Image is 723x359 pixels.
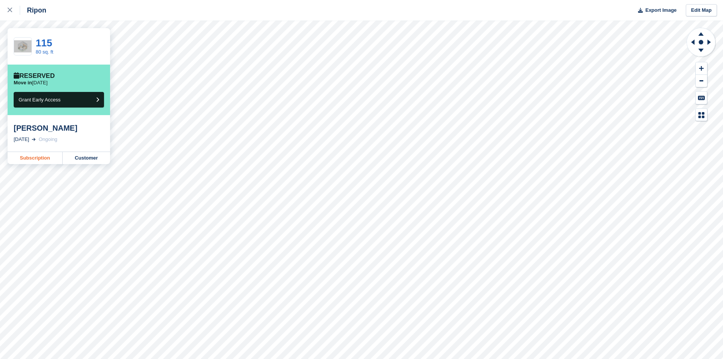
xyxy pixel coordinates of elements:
button: Grant Early Access [14,92,104,108]
span: Export Image [645,6,676,14]
p: [DATE] [14,80,47,86]
img: arrow-right-light-icn-cde0832a797a2874e46488d9cf13f60e5c3a73dbe684e267c42b8395dfbc2abf.svg [32,138,36,141]
a: Customer [63,152,110,164]
span: Grant Early Access [19,97,61,103]
span: Move in [14,80,32,85]
div: Reserved [14,72,55,80]
button: Export Image [633,4,677,17]
div: Ripon [20,6,46,15]
div: Ongoing [39,136,57,143]
button: Zoom In [696,62,707,75]
img: SCA-80sqft.jpg [14,40,32,52]
div: [PERSON_NAME] [14,123,104,133]
a: 80 sq. ft [36,49,53,55]
a: 115 [36,37,52,49]
a: Subscription [8,152,63,164]
button: Map Legend [696,109,707,121]
button: Keyboard Shortcuts [696,92,707,104]
div: [DATE] [14,136,29,143]
button: Zoom Out [696,75,707,87]
a: Edit Map [686,4,717,17]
